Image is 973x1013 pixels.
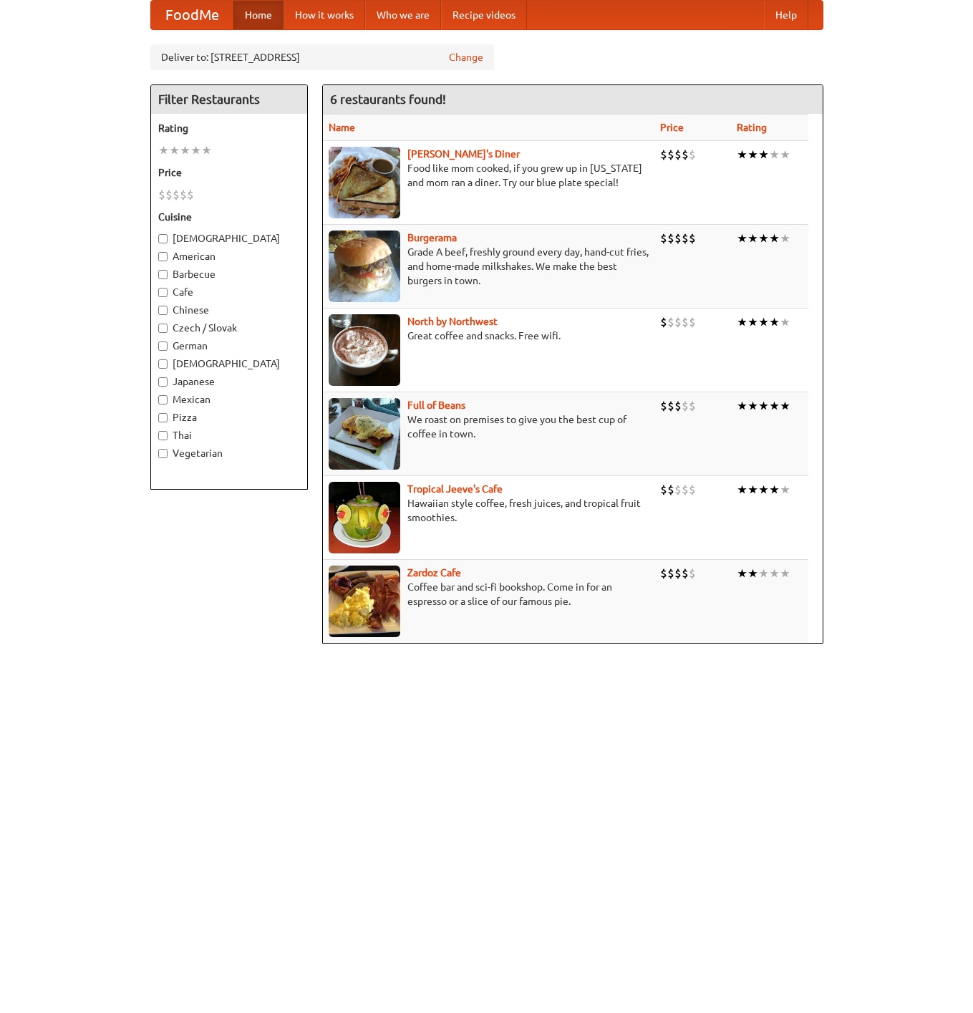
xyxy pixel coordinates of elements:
[682,398,689,414] li: $
[758,482,769,498] li: ★
[747,482,758,498] li: ★
[158,324,168,333] input: Czech / Slovak
[747,314,758,330] li: ★
[329,329,649,343] p: Great coffee and snacks. Free wifi.
[173,187,180,203] li: $
[780,398,790,414] li: ★
[764,1,808,29] a: Help
[180,187,187,203] li: $
[158,395,168,404] input: Mexican
[737,122,767,133] a: Rating
[158,288,168,297] input: Cafe
[667,482,674,498] li: $
[682,231,689,246] li: $
[329,147,400,218] img: sallys.jpg
[151,1,233,29] a: FoodMe
[158,377,168,387] input: Japanese
[769,482,780,498] li: ★
[330,92,446,106] ng-pluralize: 6 restaurants found!
[441,1,527,29] a: Recipe videos
[758,231,769,246] li: ★
[682,566,689,581] li: $
[689,147,696,163] li: $
[329,231,400,302] img: burgerama.jpg
[158,249,300,263] label: American
[660,566,667,581] li: $
[737,566,747,581] li: ★
[407,232,457,243] b: Burgerama
[660,314,667,330] li: $
[158,357,300,371] label: [DEMOGRAPHIC_DATA]
[158,341,168,351] input: German
[329,314,400,386] img: north.jpg
[158,306,168,315] input: Chinese
[780,231,790,246] li: ★
[201,142,212,158] li: ★
[737,147,747,163] li: ★
[158,165,300,180] h5: Price
[747,231,758,246] li: ★
[169,142,180,158] li: ★
[747,398,758,414] li: ★
[365,1,441,29] a: Who we are
[158,285,300,299] label: Cafe
[180,142,190,158] li: ★
[158,410,300,425] label: Pizza
[667,566,674,581] li: $
[165,187,173,203] li: $
[329,161,649,190] p: Food like mom cooked, if you grew up in [US_STATE] and mom ran a diner. Try our blue plate special!
[660,482,667,498] li: $
[737,231,747,246] li: ★
[158,359,168,369] input: [DEMOGRAPHIC_DATA]
[682,314,689,330] li: $
[667,314,674,330] li: $
[329,580,649,609] p: Coffee bar and sci-fi bookshop. Come in for an espresso or a slice of our famous pie.
[158,431,168,440] input: Thai
[769,566,780,581] li: ★
[660,398,667,414] li: $
[758,147,769,163] li: ★
[780,314,790,330] li: ★
[674,147,682,163] li: $
[158,446,300,460] label: Vegetarian
[674,231,682,246] li: $
[660,122,684,133] a: Price
[158,234,168,243] input: [DEMOGRAPHIC_DATA]
[769,231,780,246] li: ★
[737,314,747,330] li: ★
[407,567,461,578] a: Zardoz Cafe
[674,566,682,581] li: $
[158,121,300,135] h5: Rating
[407,316,498,327] a: North by Northwest
[667,147,674,163] li: $
[150,44,494,70] div: Deliver to: [STREET_ADDRESS]
[747,147,758,163] li: ★
[158,321,300,335] label: Czech / Slovak
[158,392,300,407] label: Mexican
[158,142,169,158] li: ★
[329,566,400,637] img: zardoz.jpg
[758,566,769,581] li: ★
[667,398,674,414] li: $
[689,398,696,414] li: $
[407,483,503,495] a: Tropical Jeeve's Cafe
[329,122,355,133] a: Name
[158,413,168,422] input: Pizza
[158,303,300,317] label: Chinese
[689,566,696,581] li: $
[407,148,520,160] a: [PERSON_NAME]'s Diner
[407,399,465,411] a: Full of Beans
[329,245,649,288] p: Grade A beef, freshly ground every day, hand-cut fries, and home-made milkshakes. We make the bes...
[674,314,682,330] li: $
[329,482,400,553] img: jeeves.jpg
[660,147,667,163] li: $
[187,187,194,203] li: $
[737,482,747,498] li: ★
[151,85,307,114] h4: Filter Restaurants
[329,412,649,441] p: We roast on premises to give you the best cup of coffee in town.
[674,398,682,414] li: $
